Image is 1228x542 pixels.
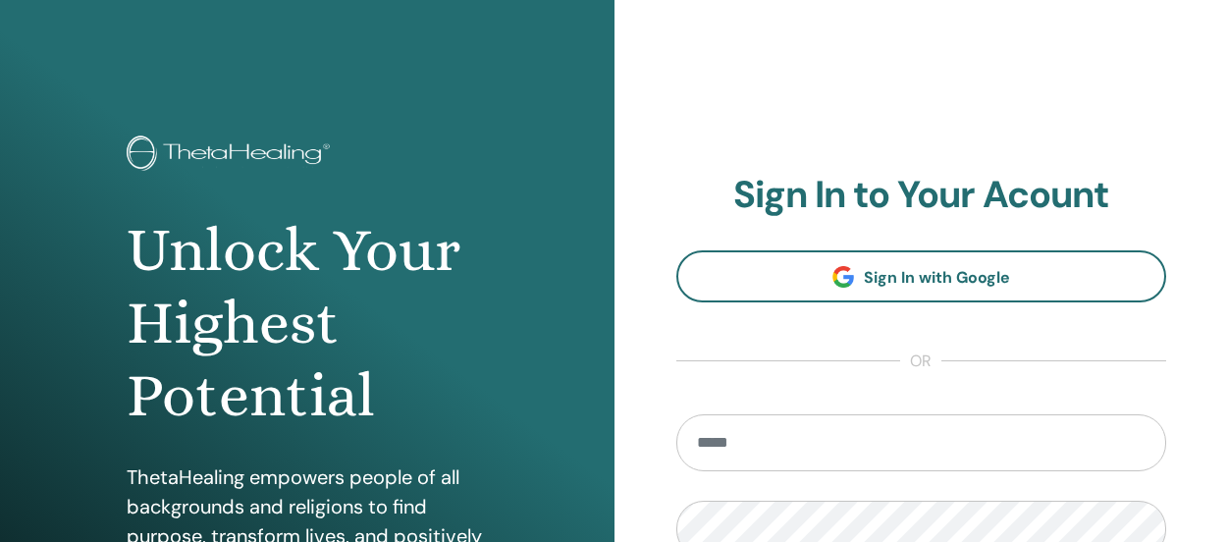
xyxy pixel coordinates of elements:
a: Sign In with Google [676,250,1167,302]
span: or [900,350,941,373]
h2: Sign In to Your Acount [676,173,1167,218]
h1: Unlock Your Highest Potential [127,214,487,433]
span: Sign In with Google [864,267,1010,288]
